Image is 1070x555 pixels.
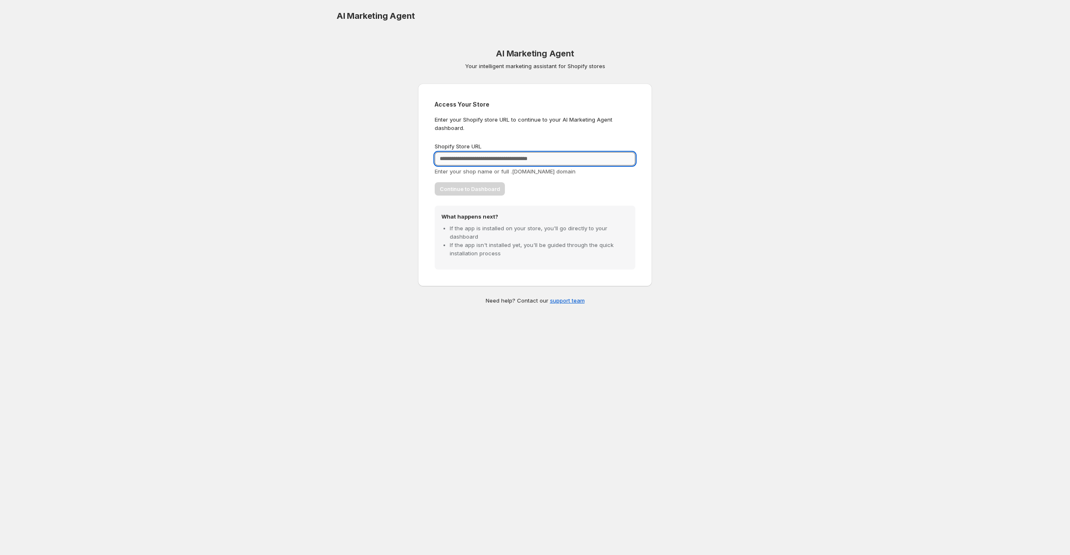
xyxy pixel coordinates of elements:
a: support team [550,297,585,304]
strong: What happens next? [441,213,498,220]
p: Your intelligent marketing assistant for Shopify stores [418,62,652,70]
li: If the app is installed on your store, you'll go directly to your dashboard [450,224,629,241]
span: AI Marketing Agent [336,11,415,21]
span: Enter your shop name or full .[DOMAIN_NAME] domain [435,168,576,175]
li: If the app isn't installed yet, you'll be guided through the quick installation process [450,241,629,257]
h1: AI Marketing Agent [418,48,652,59]
span: Shopify Store URL [435,143,481,150]
p: Need help? Contact our [418,296,652,305]
h2: Access Your Store [435,100,635,109]
p: Enter your Shopify store URL to continue to your AI Marketing Agent dashboard. [435,115,635,132]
